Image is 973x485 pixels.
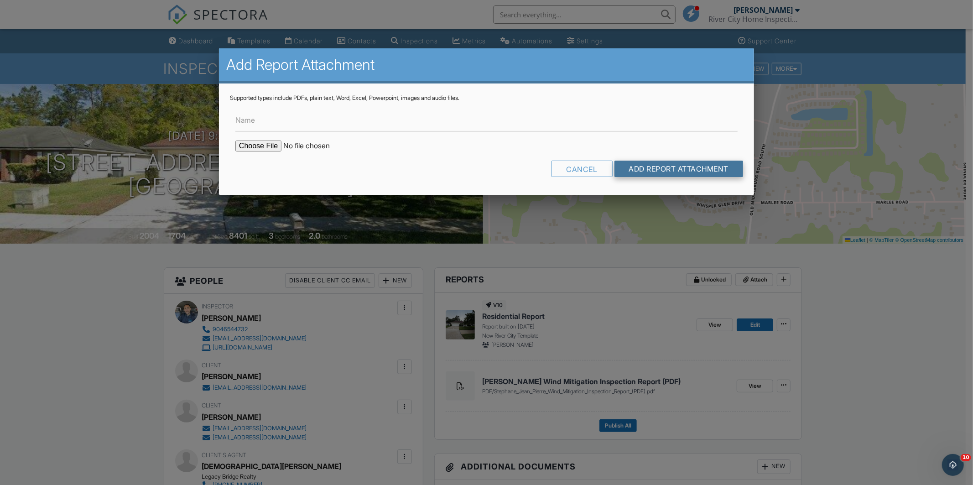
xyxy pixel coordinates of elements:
input: Add Report Attachment [614,161,744,177]
span: 10 [961,454,971,461]
h2: Add Report Attachment [226,56,747,74]
label: Name [235,115,255,125]
div: Supported types include PDFs, plain text, Word, Excel, Powerpoint, images and audio files. [230,94,743,102]
div: Cancel [552,161,613,177]
iframe: Intercom live chat [942,454,964,476]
